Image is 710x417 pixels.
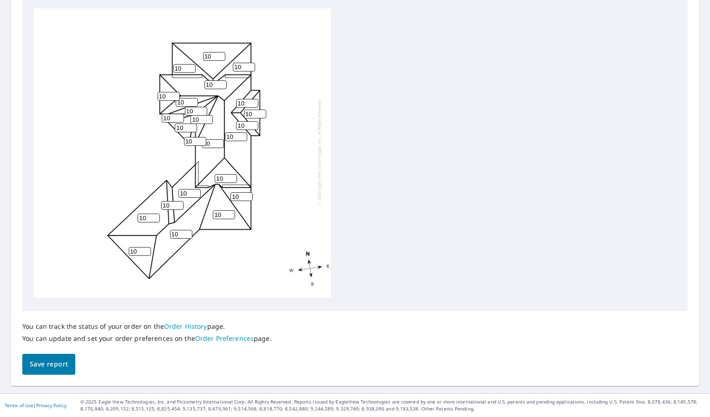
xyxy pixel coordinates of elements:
[5,403,66,408] p: |
[36,402,66,409] a: Privacy Policy
[5,402,33,409] a: Terms of Use
[30,358,68,370] span: Save report
[22,334,272,343] p: You can update and set your order preferences on the page.
[22,354,75,375] button: Save report
[195,334,254,343] a: Order Preferences
[80,398,705,412] p: © 2025 Eagle View Technologies, Inc. and Pictometry International Corp. All Rights Reserved. Repo...
[164,322,207,331] a: Order History
[22,322,272,331] p: You can track the status of your order on the page.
